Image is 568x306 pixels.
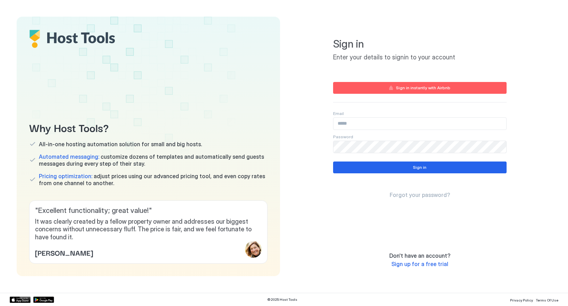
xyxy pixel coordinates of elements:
a: Google Play Store [33,297,54,303]
span: Enter your details to signin to your account [333,53,507,61]
span: Password [333,134,353,139]
span: customize dozens of templates and automatically send guests messages during every step of their s... [39,153,268,167]
button: Sign in instantly with Airbnb [333,82,507,94]
span: © 2025 Host Tools [267,297,297,302]
a: Terms Of Use [536,296,558,303]
span: Don't have an account? [389,252,450,259]
span: " Excellent functionality; great value! " [35,206,262,215]
span: Email [333,111,344,116]
a: App Store [10,297,31,303]
span: Sign up for a free trial [391,260,448,267]
input: Input Field [333,118,506,130]
span: Terms Of Use [536,298,558,302]
span: adjust prices using our advanced pricing tool, and even copy rates from one channel to another. [39,173,268,187]
span: Forgot your password? [390,191,450,198]
button: Sign in [333,162,507,173]
span: Privacy Policy [510,298,533,302]
a: Sign up for a free trial [391,260,448,268]
div: profile [245,241,262,258]
a: Forgot your password? [390,191,450,199]
span: Why Host Tools? [29,119,268,135]
span: It was clearly created by a fellow property owner and addresses our biggest concerns without unne... [35,218,262,241]
span: Sign in [333,38,507,51]
input: Input Field [333,141,506,153]
span: Pricing optimization: [39,173,92,180]
span: Automated messaging: [39,153,99,160]
div: Sign in [413,164,426,171]
span: All-in-one hosting automation solution for small and big hosts. [39,141,202,148]
a: Privacy Policy [510,296,533,303]
div: Sign in instantly with Airbnb [396,85,450,91]
span: [PERSON_NAME] [35,247,93,258]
